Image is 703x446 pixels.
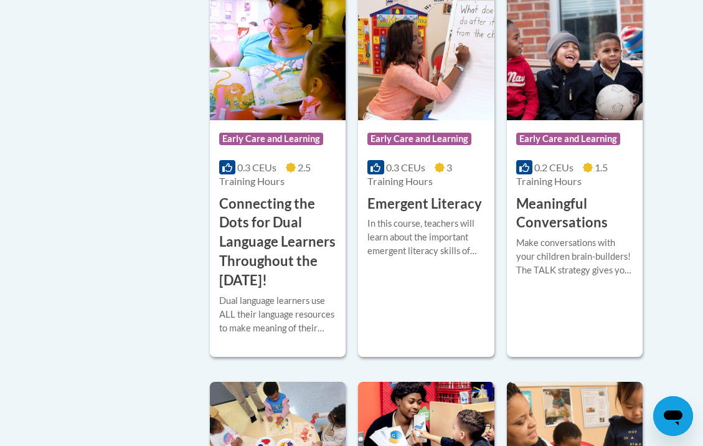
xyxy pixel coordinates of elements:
span: 2.5 Training Hours [219,161,311,187]
h3: Meaningful Conversations [516,194,633,233]
h3: Emergent Literacy [367,194,482,214]
div: In this course, teachers will learn about the important emergent literacy skills of phonemic awar... [367,217,484,258]
div: Make conversations with your children brain-builders! The TALK strategy gives you the power to en... [516,236,633,277]
span: Early Care and Learning [367,133,471,145]
span: Early Care and Learning [516,133,620,145]
iframe: Button to launch messaging window [653,396,693,436]
span: 0.2 CEUs [534,161,573,173]
span: 0.3 CEUs [237,161,276,173]
span: 0.3 CEUs [386,161,425,173]
div: Dual language learners use ALL their language resources to make meaning of their world and the ne... [219,294,336,335]
span: 3 Training Hours [367,161,451,187]
span: 1.5 Training Hours [516,161,608,187]
h3: Connecting the Dots for Dual Language Learners Throughout the [DATE]! [219,194,336,290]
span: Early Care and Learning [219,133,323,145]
